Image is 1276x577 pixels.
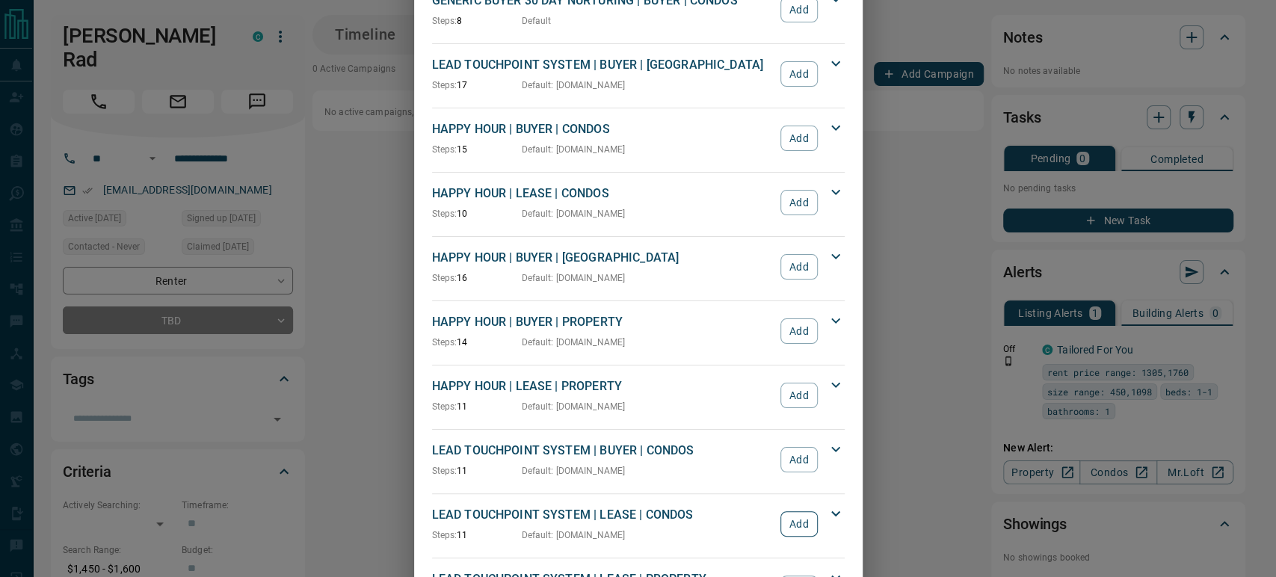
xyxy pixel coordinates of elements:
div: LEAD TOUCHPOINT SYSTEM | LEASE | CONDOSSteps:11Default: [DOMAIN_NAME]Add [432,503,845,545]
button: Add [780,318,817,344]
div: HAPPY HOUR | LEASE | CONDOSSteps:10Default: [DOMAIN_NAME]Add [432,182,845,223]
p: HAPPY HOUR | BUYER | CONDOS [432,120,774,138]
p: HAPPY HOUR | LEASE | PROPERTY [432,377,774,395]
p: Default : [DOMAIN_NAME] [522,464,626,478]
p: Default : [DOMAIN_NAME] [522,528,626,542]
p: HAPPY HOUR | BUYER | [GEOGRAPHIC_DATA] [432,249,774,267]
button: Add [780,447,817,472]
p: Default : [DOMAIN_NAME] [522,271,626,285]
div: LEAD TOUCHPOINT SYSTEM | BUYER | [GEOGRAPHIC_DATA]Steps:17Default: [DOMAIN_NAME]Add [432,53,845,95]
p: 14 [432,336,522,349]
span: Steps: [432,530,457,540]
p: LEAD TOUCHPOINT SYSTEM | BUYER | CONDOS [432,442,774,460]
p: HAPPY HOUR | LEASE | CONDOS [432,185,774,203]
button: Add [780,383,817,408]
div: LEAD TOUCHPOINT SYSTEM | BUYER | CONDOSSteps:11Default: [DOMAIN_NAME]Add [432,439,845,481]
div: HAPPY HOUR | BUYER | CONDOSSteps:15Default: [DOMAIN_NAME]Add [432,117,845,159]
span: Steps: [432,16,457,26]
span: Steps: [432,466,457,476]
p: LEAD TOUCHPOINT SYSTEM | LEASE | CONDOS [432,506,774,524]
button: Add [780,61,817,87]
p: Default : [DOMAIN_NAME] [522,207,626,220]
p: 17 [432,78,522,92]
p: 11 [432,464,522,478]
span: Steps: [432,209,457,219]
p: 10 [432,207,522,220]
p: HAPPY HOUR | BUYER | PROPERTY [432,313,774,331]
p: 16 [432,271,522,285]
p: 11 [432,528,522,542]
span: Steps: [432,273,457,283]
button: Add [780,254,817,280]
p: LEAD TOUCHPOINT SYSTEM | BUYER | [GEOGRAPHIC_DATA] [432,56,774,74]
span: Steps: [432,401,457,412]
p: Default [522,14,552,28]
p: Default : [DOMAIN_NAME] [522,400,626,413]
span: Steps: [432,144,457,155]
div: HAPPY HOUR | BUYER | PROPERTYSteps:14Default: [DOMAIN_NAME]Add [432,310,845,352]
p: 11 [432,400,522,413]
span: Steps: [432,337,457,348]
button: Add [780,511,817,537]
p: 15 [432,143,522,156]
button: Add [780,126,817,151]
button: Add [780,190,817,215]
p: Default : [DOMAIN_NAME] [522,78,626,92]
div: HAPPY HOUR | BUYER | [GEOGRAPHIC_DATA]Steps:16Default: [DOMAIN_NAME]Add [432,246,845,288]
p: 8 [432,14,522,28]
span: Steps: [432,80,457,90]
p: Default : [DOMAIN_NAME] [522,143,626,156]
p: Default : [DOMAIN_NAME] [522,336,626,349]
div: HAPPY HOUR | LEASE | PROPERTYSteps:11Default: [DOMAIN_NAME]Add [432,374,845,416]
